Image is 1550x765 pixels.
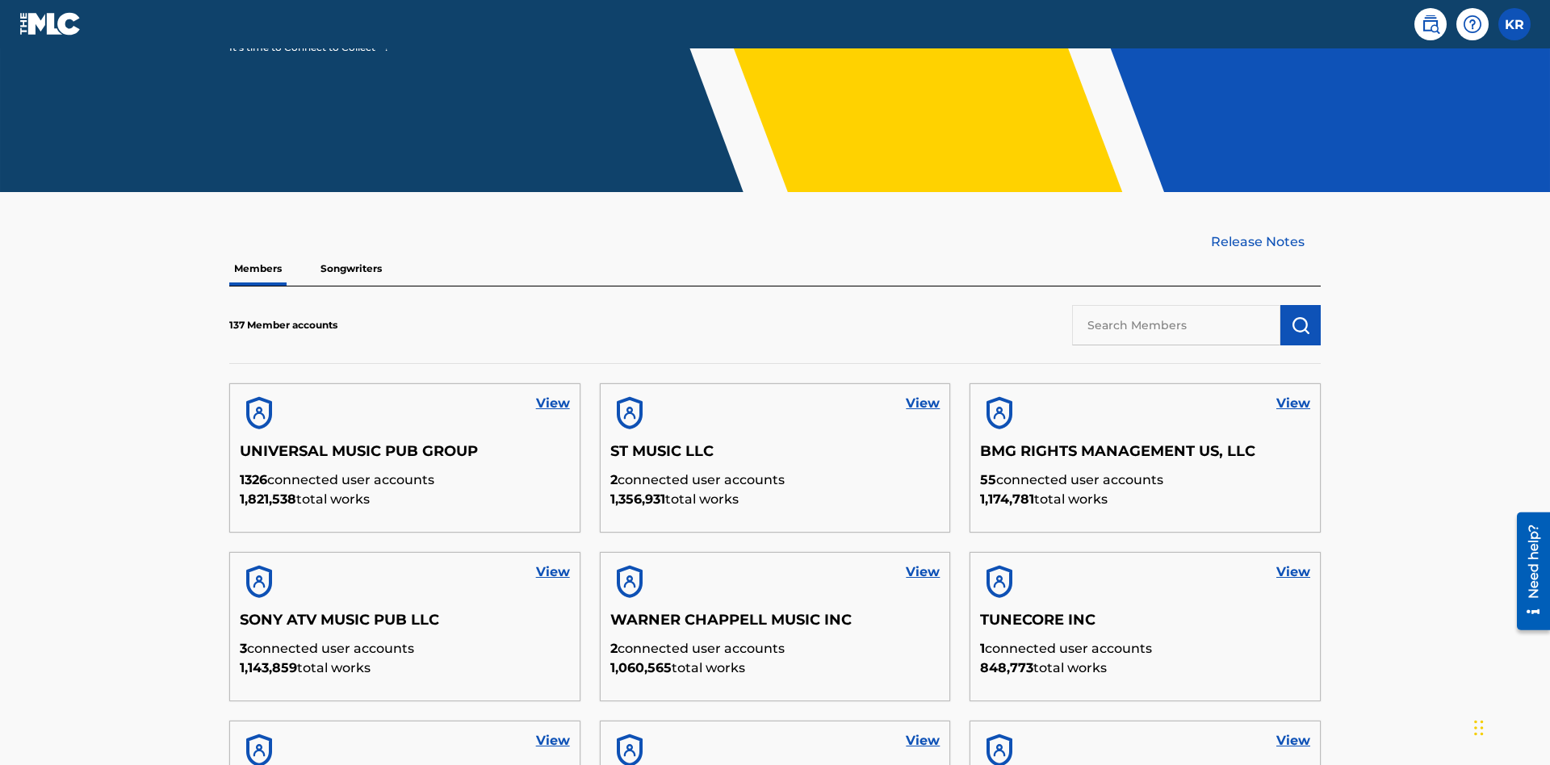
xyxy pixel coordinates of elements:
[980,562,1019,601] img: account
[980,639,1310,658] p: connected user accounts
[316,252,387,286] p: Songwriters
[240,490,570,509] p: total works
[240,472,267,487] span: 1326
[19,12,82,36] img: MLC Logo
[980,660,1033,675] span: 848,773
[980,394,1019,433] img: account
[240,470,570,490] p: connected user accounts
[536,731,570,750] a: View
[980,611,1310,639] h5: TUNECORE INC
[610,641,618,656] span: 2
[1463,15,1482,34] img: help
[980,491,1034,507] span: 1,174,781
[1456,8,1489,40] div: Help
[229,252,287,286] p: Members
[1211,232,1321,252] a: Release Notes
[610,639,940,658] p: connected user accounts
[240,491,296,507] span: 1,821,538
[536,394,570,413] a: View
[980,442,1310,470] h5: BMG RIGHTS MANAGEMENT US, LLC
[1474,704,1484,752] div: Drag
[240,611,570,639] h5: SONY ATV MUSIC PUB LLC
[610,660,672,675] span: 1,060,565
[980,658,1310,678] p: total works
[610,472,618,487] span: 2
[610,658,940,678] p: total works
[240,658,570,678] p: total works
[610,470,940,490] p: connected user accounts
[240,660,297,675] span: 1,143,859
[1072,305,1280,345] input: Search Members
[1291,316,1310,335] img: Search Works
[980,470,1310,490] p: connected user accounts
[906,394,940,413] a: View
[610,490,940,509] p: total works
[906,562,940,582] a: View
[1276,731,1310,750] a: View
[240,639,570,658] p: connected user accounts
[229,318,337,332] p: 137 Member accounts
[240,641,247,656] span: 3
[1276,394,1310,413] a: View
[1421,15,1440,34] img: search
[980,641,985,656] span: 1
[536,562,570,582] a: View
[1276,562,1310,582] a: View
[980,472,996,487] span: 55
[240,562,279,601] img: account
[906,731,940,750] a: View
[1505,506,1550,638] iframe: Resource Center
[610,611,940,639] h5: WARNER CHAPPELL MUSIC INC
[240,442,570,470] h5: UNIVERSAL MUSIC PUB GROUP
[1469,688,1550,765] iframe: Chat Widget
[610,491,665,507] span: 1,356,931
[1498,8,1531,40] div: User Menu
[980,490,1310,509] p: total works
[610,394,649,433] img: account
[610,562,649,601] img: account
[240,394,279,433] img: account
[1414,8,1447,40] a: Public Search
[610,442,940,470] h5: ST MUSIC LLC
